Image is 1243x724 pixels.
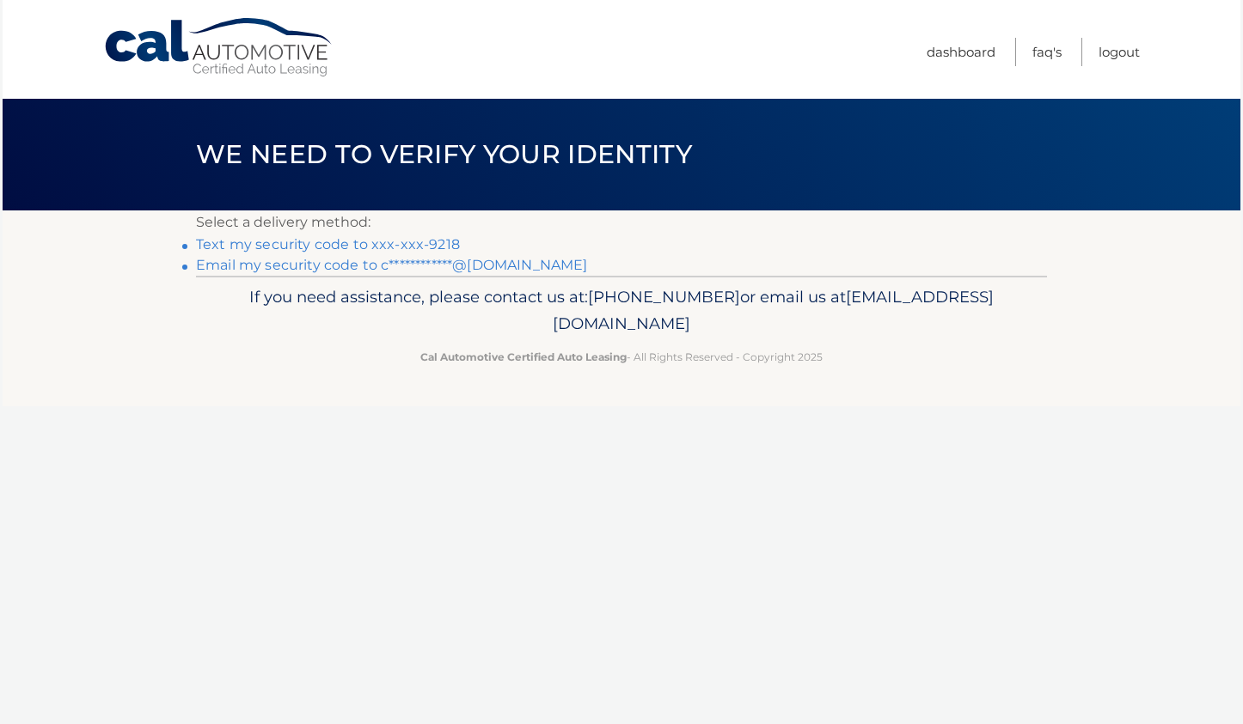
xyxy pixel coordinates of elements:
[1032,38,1062,66] a: FAQ's
[1099,38,1140,66] a: Logout
[207,348,1036,366] p: - All Rights Reserved - Copyright 2025
[927,38,995,66] a: Dashboard
[420,350,627,363] strong: Cal Automotive Certified Auto Leasing
[588,287,740,307] span: [PHONE_NUMBER]
[196,138,692,170] span: We need to verify your identity
[196,236,460,252] a: Text my security code to xxx-xxx-9218
[103,17,335,78] a: Cal Automotive
[207,283,1036,338] p: If you need assistance, please contact us at: or email us at
[196,210,1047,234] p: Select a delivery method:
